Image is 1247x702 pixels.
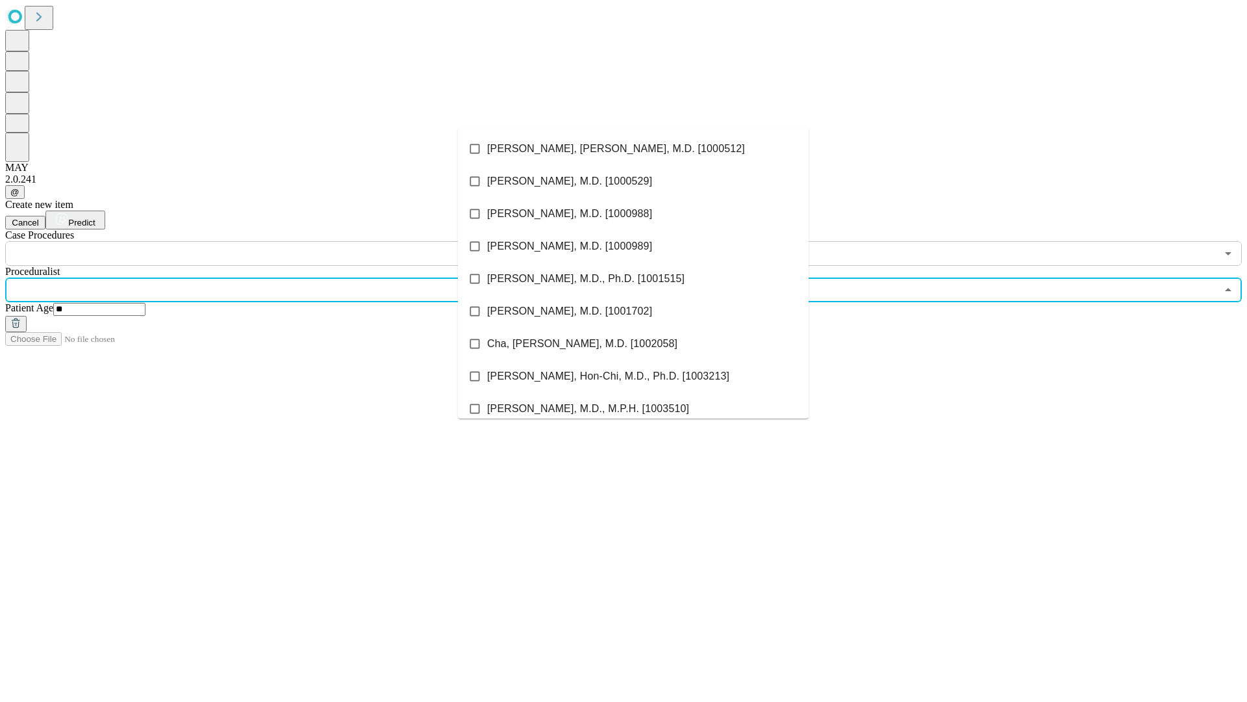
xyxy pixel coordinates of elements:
[5,185,25,199] button: @
[487,141,745,157] span: [PERSON_NAME], [PERSON_NAME], M.D. [1000512]
[5,229,74,240] span: Scheduled Procedure
[5,174,1242,185] div: 2.0.241
[5,199,73,210] span: Create new item
[5,216,45,229] button: Cancel
[1219,281,1237,299] button: Close
[487,206,652,222] span: [PERSON_NAME], M.D. [1000988]
[45,211,105,229] button: Predict
[1219,244,1237,263] button: Open
[487,239,652,254] span: [PERSON_NAME], M.D. [1000989]
[487,304,652,319] span: [PERSON_NAME], M.D. [1001702]
[487,174,652,189] span: [PERSON_NAME], M.D. [1000529]
[10,187,19,197] span: @
[5,162,1242,174] div: MAY
[5,302,53,313] span: Patient Age
[487,271,685,287] span: [PERSON_NAME], M.D., Ph.D. [1001515]
[487,369,729,384] span: [PERSON_NAME], Hon-Chi, M.D., Ph.D. [1003213]
[487,401,689,417] span: [PERSON_NAME], M.D., M.P.H. [1003510]
[487,336,677,352] span: Cha, [PERSON_NAME], M.D. [1002058]
[5,266,60,277] span: Proceduralist
[12,218,39,227] span: Cancel
[68,218,95,227] span: Predict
